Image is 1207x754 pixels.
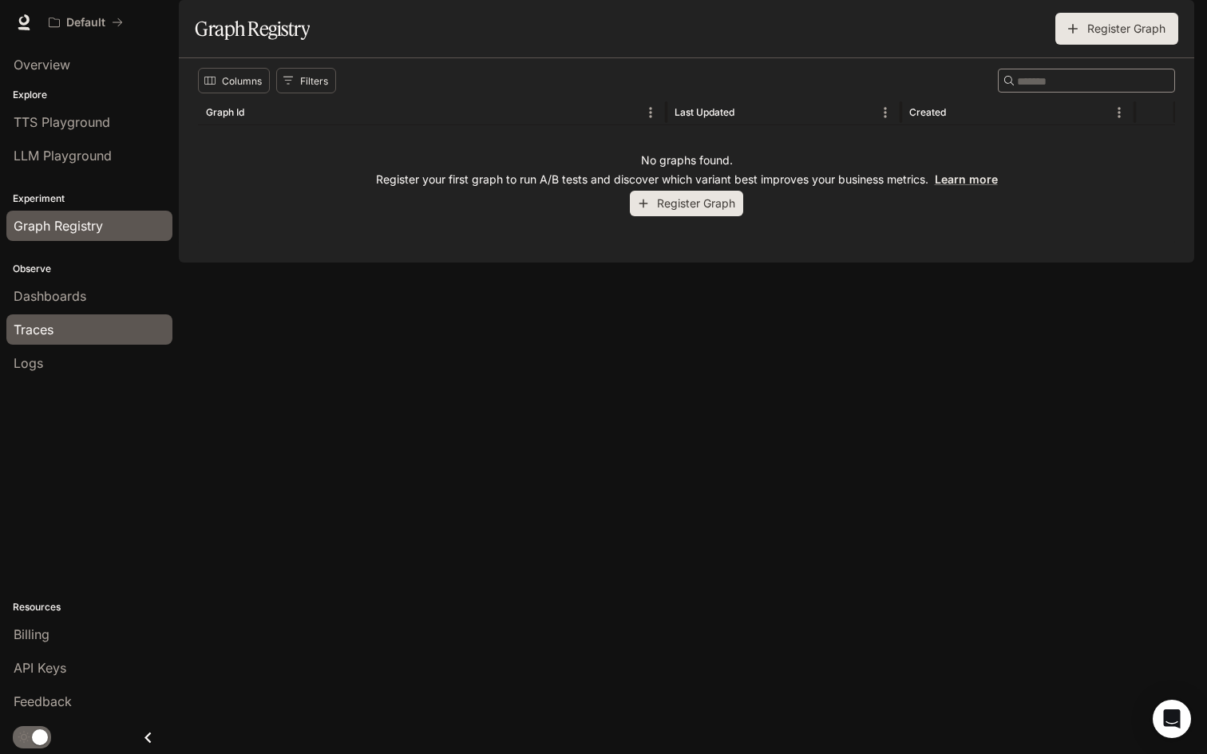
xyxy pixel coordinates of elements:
button: Menu [1107,101,1131,124]
div: Last Updated [675,106,734,118]
div: Graph Id [206,106,244,118]
div: Created [909,106,946,118]
p: Default [66,16,105,30]
button: All workspaces [42,6,130,38]
button: Menu [639,101,663,124]
button: Sort [948,101,972,124]
p: Register your first graph to run A/B tests and discover which variant best improves your business... [376,172,998,188]
a: Learn more [935,172,998,186]
button: Sort [246,101,270,124]
button: Register Graph [630,191,743,217]
button: Show filters [276,68,336,93]
div: Open Intercom Messenger [1153,700,1191,738]
div: Search [998,69,1175,93]
p: No graphs found. [641,152,733,168]
button: Select columns [198,68,270,93]
button: Sort [736,101,760,124]
button: Register Graph [1055,13,1178,45]
h1: Graph Registry [195,13,310,45]
button: Menu [873,101,897,124]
